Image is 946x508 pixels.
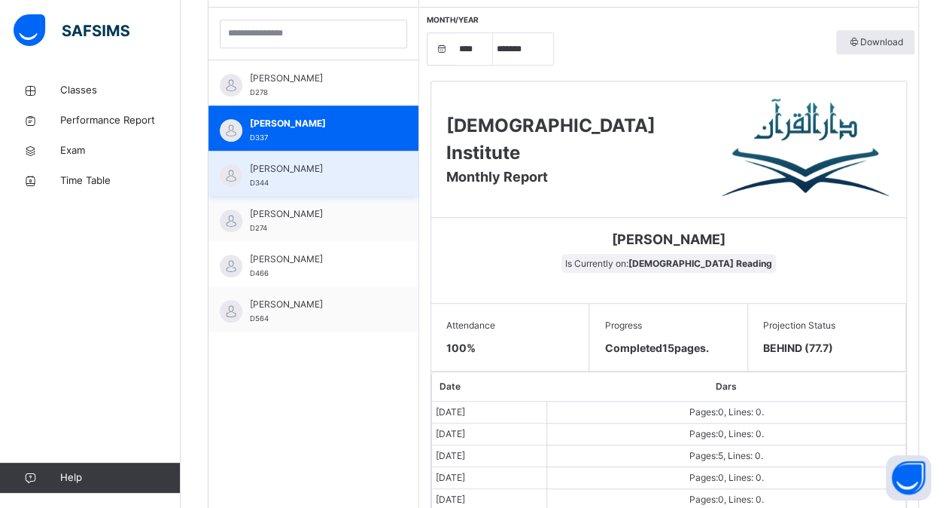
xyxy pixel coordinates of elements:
[763,340,890,356] span: BEHIND (77.7)
[604,319,732,332] span: Progress
[436,472,465,483] span: [DATE]
[436,428,465,439] span: [DATE]
[436,406,465,418] span: [DATE]
[546,372,905,402] th: Dars
[60,470,180,485] span: Help
[220,164,242,187] img: default.svg
[250,269,269,277] span: D466
[60,113,181,128] span: Performance Report
[427,15,479,24] span: Month/Year
[250,88,268,96] span: D278
[220,300,242,323] img: default.svg
[561,254,776,273] span: Is Currently on:
[689,450,763,461] span: Pages: 5 , Lines: 0 .
[220,74,242,96] img: default.svg
[440,381,461,392] span: Date
[60,83,181,98] span: Classes
[436,494,465,505] span: [DATE]
[689,494,763,505] span: Pages: 0 , Lines: 0 .
[250,117,385,130] span: [PERSON_NAME]
[763,319,890,332] span: Projection Status
[250,179,269,187] span: D344
[604,341,708,354] span: Completed 15 pages.
[446,341,476,354] span: 100 %
[250,133,268,142] span: D337
[60,143,181,158] span: Exam
[250,224,267,232] span: D274
[628,258,772,269] b: [DEMOGRAPHIC_DATA] Reading
[446,115,656,164] span: [DEMOGRAPHIC_DATA] Institute
[689,406,763,418] span: Pages: 0 , Lines: 0 .
[60,173,181,188] span: Time Table
[220,210,242,232] img: default.svg
[250,162,385,176] span: [PERSON_NAME]
[847,35,903,49] span: Download
[14,14,129,46] img: safsims
[220,255,242,277] img: default.svg
[436,450,465,461] span: [DATE]
[250,314,269,323] span: D564
[250,252,385,266] span: [PERSON_NAME]
[689,472,763,483] span: Pages: 0 , Lines: 0 .
[250,72,385,85] span: [PERSON_NAME]
[722,96,891,202] img: Darul Quran Institute
[250,207,385,221] span: [PERSON_NAME]
[446,169,548,185] span: Monthly Report
[443,229,895,249] span: [PERSON_NAME]
[250,298,385,311] span: [PERSON_NAME]
[220,119,242,142] img: default.svg
[689,428,763,439] span: Pages: 0 , Lines: 0 .
[446,319,573,332] span: Attendance
[886,455,931,500] button: Open asap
